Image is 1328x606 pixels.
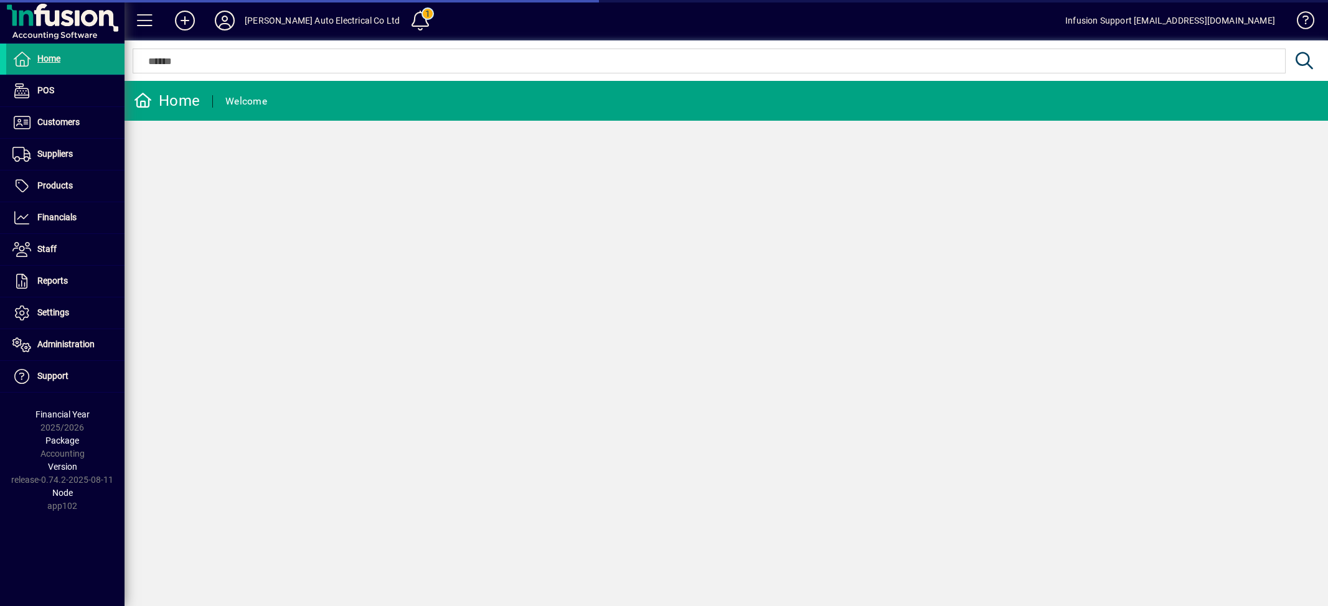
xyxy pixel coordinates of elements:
a: Staff [6,234,125,265]
a: POS [6,75,125,106]
button: Profile [205,9,245,32]
span: Support [37,371,68,381]
a: Administration [6,329,125,360]
span: Staff [37,244,57,254]
span: Settings [37,307,69,317]
span: Version [48,462,77,472]
a: Reports [6,266,125,297]
span: Suppliers [37,149,73,159]
div: Home [134,91,200,111]
span: Node [52,488,73,498]
div: Infusion Support [EMAIL_ADDRESS][DOMAIN_NAME] [1065,11,1275,30]
a: Knowledge Base [1288,2,1312,43]
a: Products [6,170,125,202]
button: Add [165,9,205,32]
span: Home [37,54,60,63]
span: Financials [37,212,77,222]
a: Settings [6,297,125,329]
div: Welcome [225,91,267,111]
span: Reports [37,276,68,286]
span: Customers [37,117,80,127]
a: Support [6,361,125,392]
span: Package [45,436,79,445]
span: POS [37,85,54,95]
span: Products [37,180,73,190]
span: Financial Year [35,409,90,419]
a: Customers [6,107,125,138]
a: Financials [6,202,125,233]
div: [PERSON_NAME] Auto Electrical Co Ltd [245,11,400,30]
span: Administration [37,339,95,349]
a: Suppliers [6,139,125,170]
